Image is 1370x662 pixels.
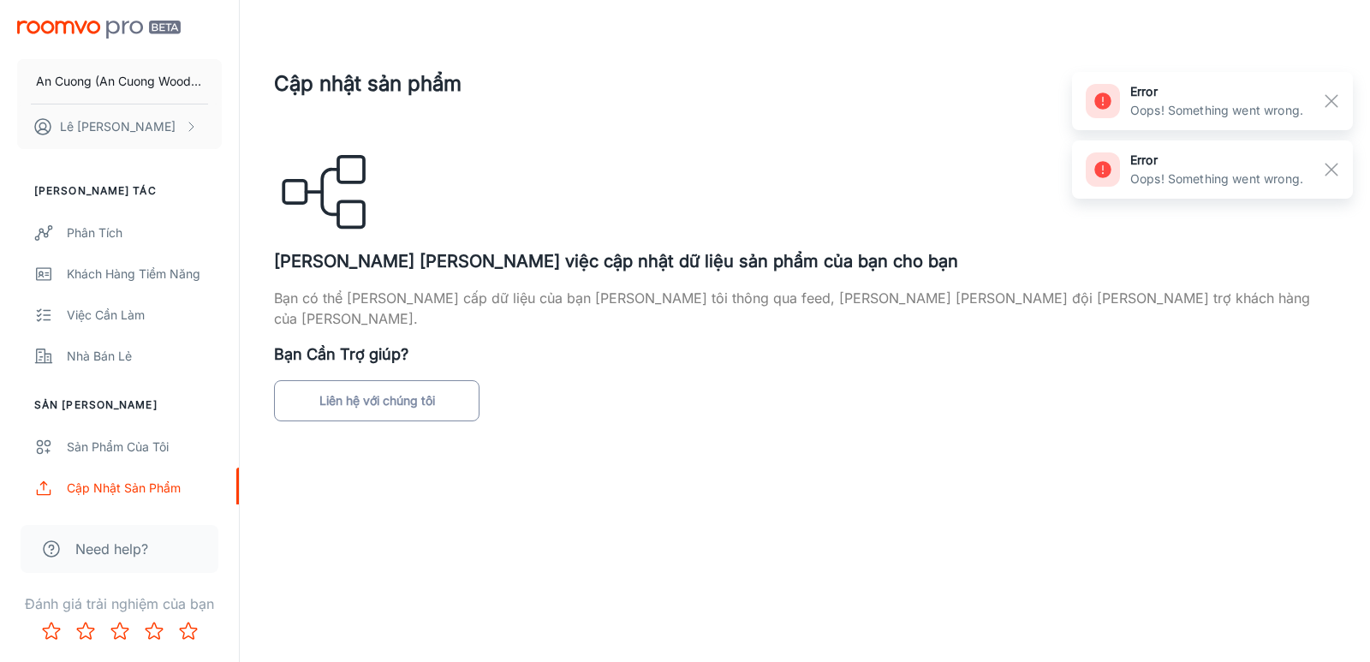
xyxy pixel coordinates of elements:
[67,479,222,498] div: Cập nhật sản phẩm
[17,104,222,149] button: Lê [PERSON_NAME]
[36,72,203,91] p: An Cuong (An Cuong Wood - Working Materials)
[17,59,222,104] button: An Cuong (An Cuong Wood - Working Materials)
[274,248,1336,274] h5: [PERSON_NAME] [PERSON_NAME] việc cập nhật dữ liệu sản phẩm của bạn cho bạn
[60,117,176,136] p: Lê [PERSON_NAME]
[67,438,222,456] div: Sản phẩm của tôi
[67,347,222,366] div: Nhà bán lẻ
[1130,82,1303,101] h6: error
[17,21,181,39] img: Roomvo PRO Beta
[1130,170,1303,188] p: Oops! Something went wrong.
[67,224,222,242] div: Phân tích
[274,380,479,421] a: Liên hệ với chúng tôi
[274,69,1336,99] h4: Cập nhật sản phẩm
[274,343,1336,367] h6: Bạn Cần Trợ giúp?
[67,265,222,283] div: Khách hàng tiềm năng
[1130,101,1303,120] p: Oops! Something went wrong.
[1130,151,1303,170] h6: error
[274,288,1336,329] p: Bạn có thể [PERSON_NAME] cấp dữ liệu của bạn [PERSON_NAME] tôi thông qua feed, [PERSON_NAME] [PER...
[67,306,222,325] div: Việc cần làm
